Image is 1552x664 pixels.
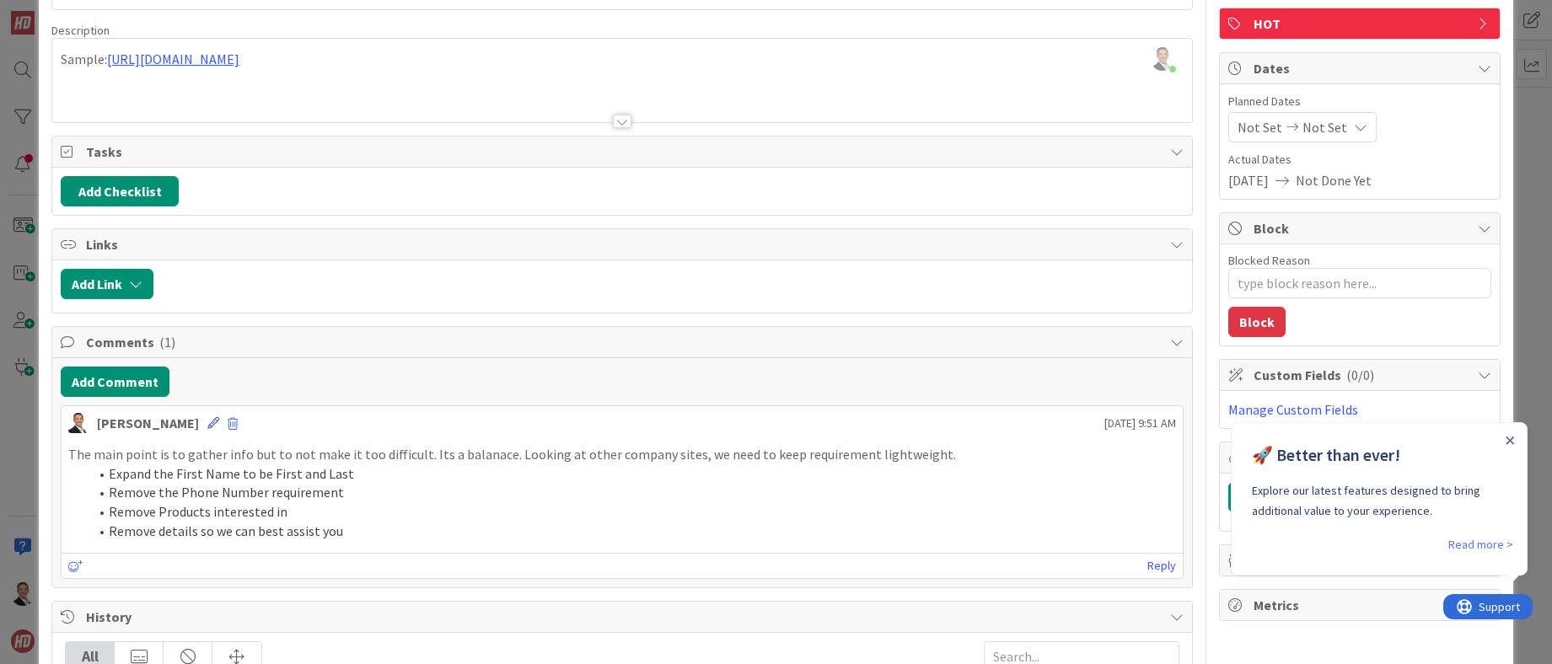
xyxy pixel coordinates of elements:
img: UCWZD98YtWJuY0ewth2JkLzM7ZIabXpM.png [1151,47,1174,71]
span: Custom Fields [1254,365,1469,385]
span: ( 1 ) [159,334,175,351]
div: [PERSON_NAME] [97,413,199,433]
span: Planned Dates [1228,93,1491,110]
span: [DATE] 9:51 AM [1104,415,1176,432]
span: Not Done Yet [1296,170,1372,190]
span: ( 0/0 ) [1346,367,1374,383]
span: Not Set [1238,117,1282,137]
button: Block [1228,307,1286,337]
p: Sample: [61,50,1184,69]
li: Remove Products interested in [89,502,1176,522]
a: [URL][DOMAIN_NAME] [107,51,239,67]
span: [DATE] [1228,170,1269,190]
label: Blocked Reason [1228,253,1310,268]
li: Remove the Phone Number requirement [89,483,1176,502]
span: Links [86,234,1162,254]
span: Dates [1254,58,1469,78]
img: SL [68,413,89,433]
span: Actual Dates [1228,151,1491,169]
a: Reply [1147,555,1176,576]
li: Remove details so we can best assist you [89,522,1176,541]
li: Expand the First Name to be First and Last [89,464,1176,484]
button: Add Link [61,269,153,299]
span: Block [1254,218,1469,238]
button: Add Checklist [61,176,179,206]
span: HOT [1254,13,1469,34]
span: Not Set [1302,117,1347,137]
span: History [86,607,1162,627]
span: Support [35,3,77,23]
span: Tasks [86,142,1162,162]
button: Add Comment [61,367,169,397]
iframe: UserGuiding Product Updates RC Tooltip [1231,422,1533,582]
span: Metrics [1254,595,1469,615]
span: Comments [86,332,1162,352]
p: The main point is to gather info but to not make it too difficult. Its a balanace. Looking at oth... [68,445,1176,464]
a: Manage Custom Fields [1228,401,1358,418]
